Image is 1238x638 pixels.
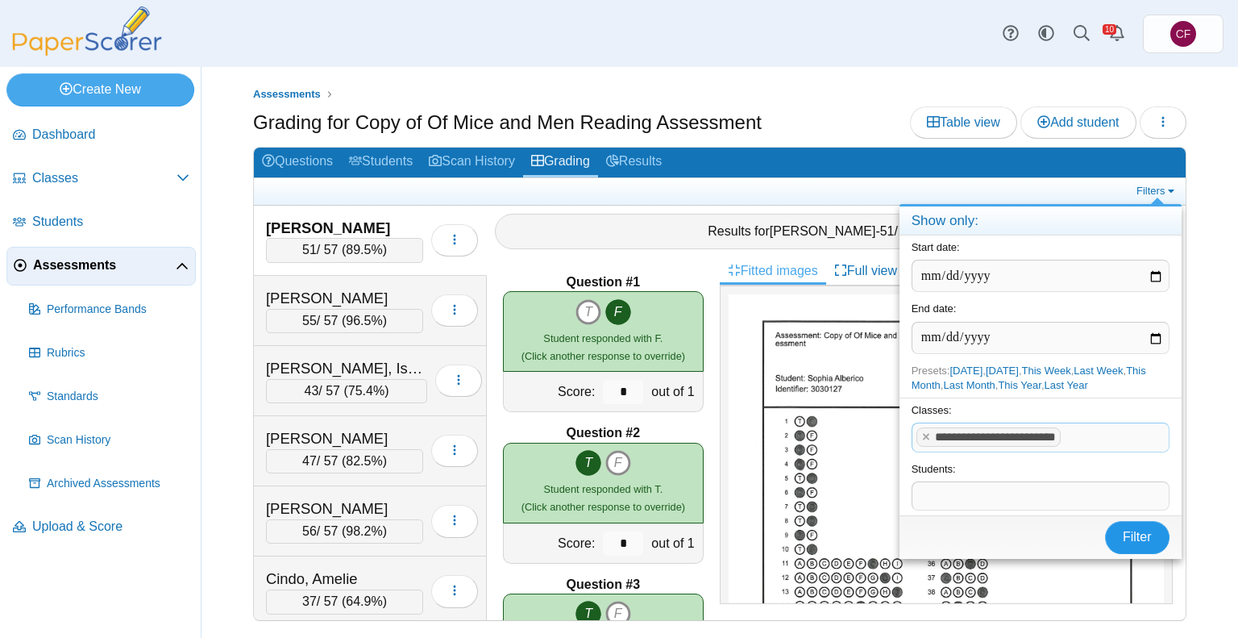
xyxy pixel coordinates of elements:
[253,88,321,100] span: Assessments
[266,498,423,519] div: [PERSON_NAME]
[1045,379,1088,391] a: Last Year
[647,372,702,411] div: out of 1
[47,345,189,361] span: Rubrics
[346,454,382,468] span: 82.5%
[943,379,995,391] a: Last Month
[266,569,423,590] div: Cindo, Amelie
[1022,365,1071,377] a: This Week
[912,302,957,315] label: End date:
[495,214,1178,249] div: Results for - / 57 ( )
[910,106,1017,139] a: Table view
[720,257,826,285] a: Fitted images
[6,160,196,198] a: Classes
[266,288,423,309] div: [PERSON_NAME]
[6,73,194,106] a: Create New
[912,365,1146,391] span: Presets: , , , , , , ,
[543,332,663,344] span: Student responded with F.
[1132,183,1182,199] a: Filters
[302,243,317,256] span: 51
[302,314,317,327] span: 55
[266,379,427,403] div: / 57 ( )
[1123,530,1152,544] span: Filter
[920,432,933,442] x: remove tag
[6,44,168,58] a: PaperScorer
[266,358,427,379] div: [PERSON_NAME], Ismeandrae
[23,290,196,329] a: Performance Bands
[32,518,189,536] span: Upload & Score
[1170,21,1196,47] span: Christa Fredrickson
[912,241,960,253] label: Start date:
[32,169,177,187] span: Classes
[567,576,641,594] b: Question #3
[1074,365,1123,377] a: Last Week
[567,273,641,291] b: Question #1
[1143,15,1223,53] a: Christa Fredrickson
[266,590,423,614] div: / 57 ( )
[47,476,189,492] span: Archived Assessments
[605,299,631,325] i: F
[266,428,423,449] div: [PERSON_NAME]
[605,450,631,476] i: F
[266,449,423,473] div: / 57 ( )
[912,365,1146,391] a: This Month
[6,116,196,155] a: Dashboard
[23,465,196,503] a: Archived Assessments
[543,483,663,495] span: Student responded with T.
[23,421,196,460] a: Scan History
[266,238,423,262] div: / 57 ( )
[302,594,317,608] span: 37
[899,206,1182,236] h4: Show only:
[598,148,670,177] a: Results
[998,379,1041,391] a: This Year
[770,224,876,238] span: [PERSON_NAME]
[33,256,176,274] span: Assessments
[266,218,423,239] div: [PERSON_NAME]
[605,601,631,627] i: F
[912,463,956,475] label: Students:
[504,523,599,563] div: Score:
[47,302,189,318] span: Performance Bands
[986,365,1019,377] a: [DATE]
[348,384,384,398] span: 75.4%
[32,126,189,144] span: Dashboard
[575,601,601,627] i: T
[23,334,196,373] a: Rubrics
[6,508,196,547] a: Upload & Score
[912,482,1169,511] tags: ​
[1037,115,1119,129] span: Add student
[575,299,601,325] i: T
[1099,16,1135,52] a: Alerts
[912,404,952,416] label: Classes:
[346,314,382,327] span: 96.5%
[504,372,599,411] div: Score:
[302,524,317,538] span: 56
[1176,28,1191,40] span: Christa Fredrickson
[575,450,601,476] i: T
[949,365,983,377] a: [DATE]
[47,389,189,405] span: Standards
[523,148,598,177] a: Grading
[346,594,382,608] span: 64.9%
[521,483,685,513] small: (Click another response to override)
[880,224,895,238] span: 51
[1020,106,1136,139] a: Add student
[6,203,196,242] a: Students
[253,109,762,136] h1: Grading for Copy of Of Mice and Men Reading Assessment
[6,6,168,56] img: PaperScorer
[6,247,196,286] a: Assessments
[521,332,685,362] small: (Click another response to override)
[567,424,641,442] b: Question #2
[266,519,423,544] div: / 57 ( )
[647,523,702,563] div: out of 1
[249,85,325,105] a: Assessments
[23,377,196,416] a: Standards
[346,243,382,256] span: 89.5%
[346,524,382,538] span: 98.2%
[912,423,1169,452] tags: ​
[341,148,421,177] a: Students
[826,257,950,285] a: Full view images
[32,213,189,231] span: Students
[421,148,523,177] a: Scan History
[254,148,341,177] a: Questions
[266,309,423,333] div: / 57 ( )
